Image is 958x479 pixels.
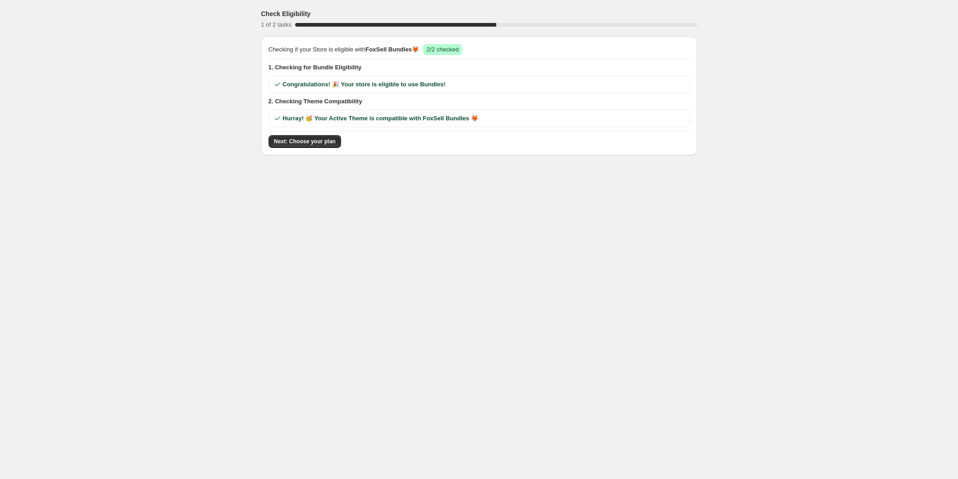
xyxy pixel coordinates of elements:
span: Congratulations! 🎉 Your store is eligible to use Bundles! [283,80,446,89]
span: 1. Checking for Bundle Eligibility [269,63,690,72]
span: Checking if your Store is eligible with 🦊 [269,45,420,54]
span: 2. Checking Theme Compatibility [269,97,690,106]
span: 1 of 2 tasks [261,21,291,28]
button: Next: Choose your plan [269,135,342,148]
span: 2/2 checked [426,46,459,53]
h3: Check Eligibility [261,9,311,18]
span: Hurray! 🥳 Your Active Theme is compatible with FoxSell Bundles 🦊 [283,114,478,123]
span: FoxSell Bundles [365,46,412,53]
span: Next: Choose your plan [274,138,336,145]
